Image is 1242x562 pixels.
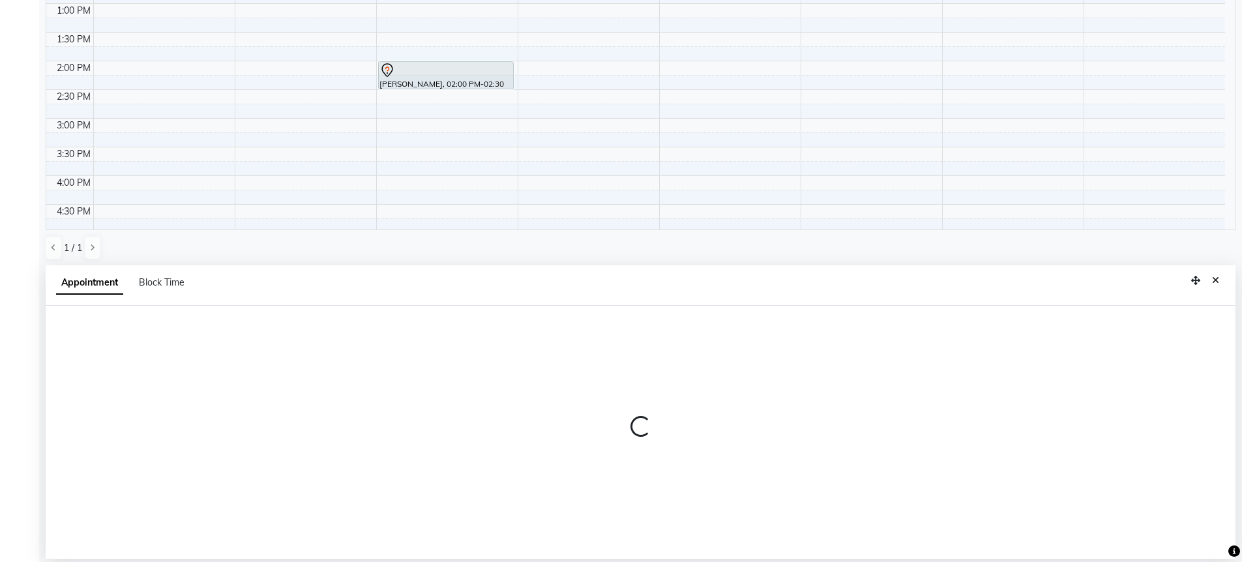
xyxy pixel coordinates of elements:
[54,176,93,190] div: 4:00 PM
[54,61,93,75] div: 2:00 PM
[54,33,93,46] div: 1:30 PM
[1206,271,1225,291] button: Close
[64,241,82,255] span: 1 / 1
[54,90,93,104] div: 2:30 PM
[56,271,123,295] span: Appointment
[54,119,93,132] div: 3:00 PM
[54,147,93,161] div: 3:30 PM
[139,276,185,288] span: Block Time
[54,205,93,218] div: 4:30 PM
[54,4,93,18] div: 1:00 PM
[379,62,514,89] div: [PERSON_NAME], 02:00 PM-02:30 PM, Permanent Tattoo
